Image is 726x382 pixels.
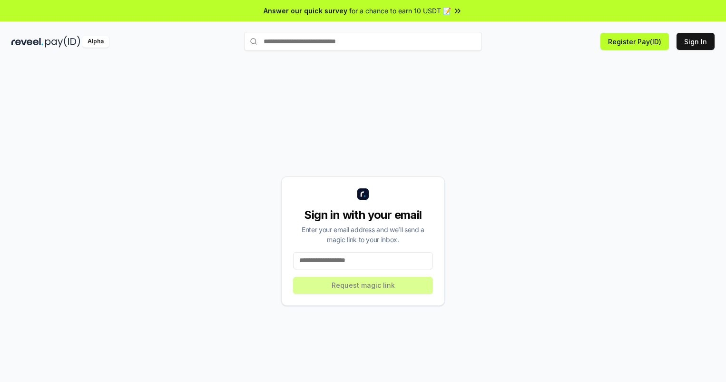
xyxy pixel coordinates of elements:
button: Register Pay(ID) [600,33,669,50]
img: pay_id [45,36,80,48]
img: reveel_dark [11,36,43,48]
div: Alpha [82,36,109,48]
img: logo_small [357,188,369,200]
button: Sign In [677,33,715,50]
div: Sign in with your email [293,207,433,223]
span: Answer our quick survey [264,6,347,16]
div: Enter your email address and we’ll send a magic link to your inbox. [293,225,433,245]
span: for a chance to earn 10 USDT 📝 [349,6,451,16]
